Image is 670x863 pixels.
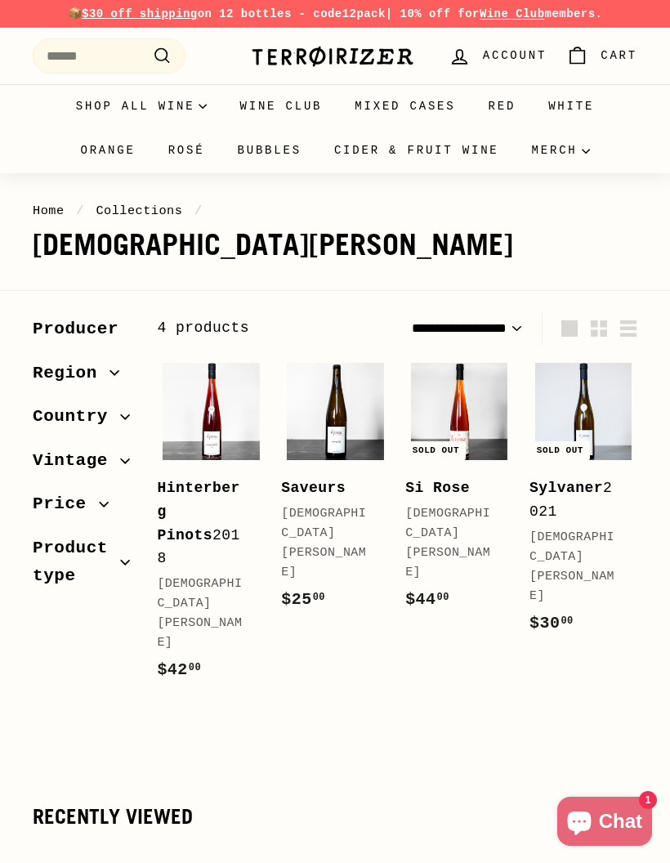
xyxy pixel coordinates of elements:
[33,530,131,601] button: Product type
[33,534,120,589] span: Product type
[33,229,637,262] h1: [DEMOGRAPHIC_DATA][PERSON_NAME]
[72,203,88,218] span: /
[157,358,265,700] a: Hinterberg Pinots2018[DEMOGRAPHIC_DATA][PERSON_NAME]
[33,490,99,518] span: Price
[157,480,239,543] b: Hinterberg Pinots
[529,614,574,633] span: $30
[157,476,248,570] div: 2018
[96,203,182,218] a: Collections
[530,441,590,460] div: Sold out
[157,660,201,679] span: $42
[281,358,389,629] a: Saveurs [DEMOGRAPHIC_DATA][PERSON_NAME]
[405,590,449,609] span: $44
[405,358,513,629] a: Sold out Si Rose [DEMOGRAPHIC_DATA][PERSON_NAME]
[33,311,131,355] button: Producer
[439,32,556,80] a: Account
[82,7,198,20] span: $30 off shipping
[561,615,573,627] sup: 00
[281,480,346,496] b: Saveurs
[33,447,120,475] span: Vintage
[532,84,610,128] a: White
[472,84,533,128] a: Red
[60,84,224,128] summary: Shop all wine
[223,84,338,128] a: Wine Club
[529,480,603,496] b: Sylvaner
[338,84,471,128] a: Mixed Cases
[281,504,373,583] div: [DEMOGRAPHIC_DATA][PERSON_NAME]
[529,528,621,606] div: [DEMOGRAPHIC_DATA][PERSON_NAME]
[189,662,201,673] sup: 00
[33,201,637,221] nav: breadcrumbs
[405,480,470,496] b: Si Rose
[405,504,497,583] div: [DEMOGRAPHIC_DATA][PERSON_NAME]
[480,7,545,20] a: Wine Club
[190,203,207,218] span: /
[33,399,131,443] button: Country
[33,355,131,400] button: Region
[529,476,621,524] div: 2021
[483,47,547,65] span: Account
[516,128,606,172] summary: Merch
[437,592,449,603] sup: 00
[601,47,637,65] span: Cart
[33,203,65,218] a: Home
[406,441,466,460] div: Sold out
[157,316,397,340] div: 4 products
[556,32,647,80] a: Cart
[152,128,221,172] a: Rosé
[552,797,657,850] inbox-online-store-chat: Shopify online store chat
[33,443,131,487] button: Vintage
[157,575,248,653] div: [DEMOGRAPHIC_DATA][PERSON_NAME]
[281,590,325,609] span: $25
[33,486,131,530] button: Price
[221,128,317,172] a: Bubbles
[33,403,120,431] span: Country
[33,806,637,829] div: Recently viewed
[318,128,516,172] a: Cider & Fruit Wine
[64,128,151,172] a: Orange
[529,358,637,653] a: Sold out Sylvaner2021[DEMOGRAPHIC_DATA][PERSON_NAME]
[342,7,386,20] strong: 12pack
[33,5,637,23] p: 📦 on 12 bottles - code | 10% off for members.
[33,315,131,343] span: Producer
[33,360,109,387] span: Region
[313,592,325,603] sup: 00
